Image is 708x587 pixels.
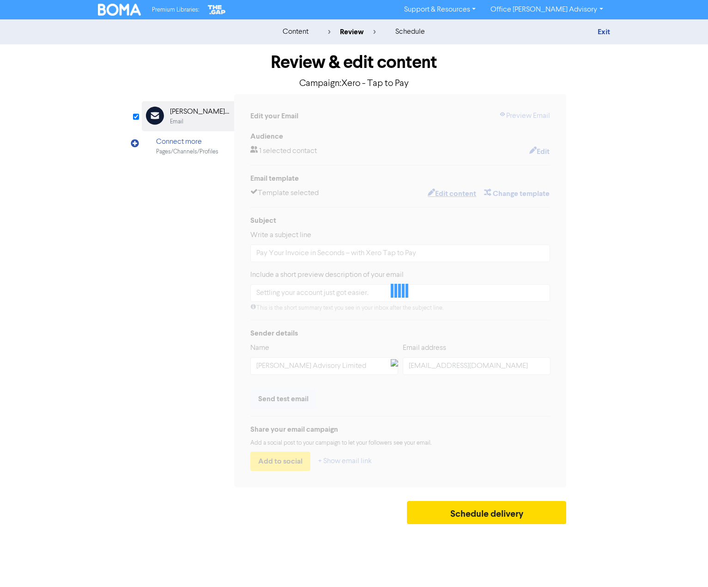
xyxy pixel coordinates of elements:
div: [PERSON_NAME] Advisory Limited [170,106,229,117]
img: The Gap [206,4,227,16]
iframe: Chat Widget [662,543,708,587]
div: review [328,26,376,37]
div: [PERSON_NAME] Advisory LimitedEmail [142,101,234,131]
a: Office [PERSON_NAME] Advisory [483,2,610,17]
img: BOMA Logo [98,4,141,16]
div: content [283,26,309,37]
a: Support & Resources [397,2,483,17]
button: Schedule delivery [407,501,567,524]
h1: Review & edit content [142,52,567,73]
span: Premium Libraries: [152,7,199,13]
div: Pages/Channels/Profiles [156,147,218,156]
div: Email [170,117,183,126]
div: Connect more [156,136,218,147]
p: Campaign: Xero - Tap to Pay [142,77,567,91]
div: Connect morePages/Channels/Profiles [142,131,234,161]
div: schedule [395,26,425,37]
a: Exit [598,27,610,37]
